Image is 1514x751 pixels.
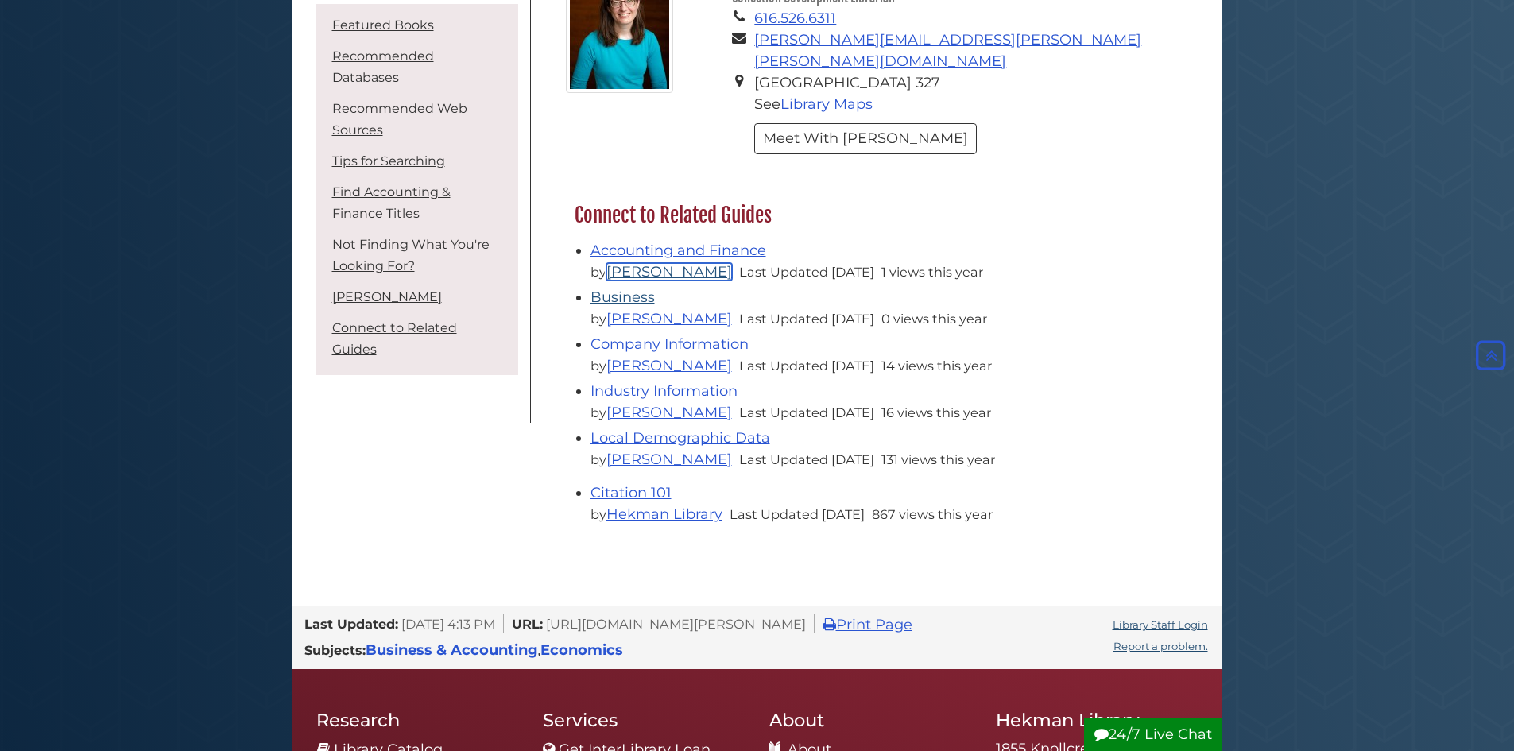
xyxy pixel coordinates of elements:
h2: Hekman Library [996,709,1198,731]
a: Industry Information [590,382,738,400]
a: [PERSON_NAME] [606,263,732,281]
span: Last Updated [DATE] [739,264,874,280]
a: Connect to Related Guides [332,320,457,357]
a: [PERSON_NAME][EMAIL_ADDRESS][PERSON_NAME][PERSON_NAME][DOMAIN_NAME] [754,31,1141,70]
a: [PERSON_NAME] [606,451,732,468]
a: [PERSON_NAME] [606,357,732,374]
span: Last Updated [DATE] [739,358,874,374]
a: [PERSON_NAME] [606,404,732,421]
a: Library Staff Login [1113,618,1208,631]
span: Subjects: [304,642,366,658]
i: Print Page [823,617,836,632]
a: Find Accounting & Finance Titles [332,184,451,221]
span: 131 views this year [881,451,995,467]
h2: Connect to Related Guides [567,203,1175,228]
a: Library Maps [780,95,873,113]
a: Print Page [823,616,912,633]
span: [DATE] 4:13 PM [401,616,495,632]
span: by [590,311,735,327]
span: Last Updated [DATE] [739,451,874,467]
span: by [590,264,735,280]
a: Business [590,288,655,306]
a: Company Information [590,335,749,353]
a: Business & Accounting [366,641,538,659]
span: Last Updated [DATE] [739,311,874,327]
a: Featured Books [332,17,434,33]
span: by [590,451,735,467]
a: Economics [540,641,623,659]
span: 0 views this year [881,311,987,327]
span: Last Updated [DATE] [739,405,874,420]
span: 867 views this year [872,506,993,522]
span: [URL][DOMAIN_NAME][PERSON_NAME] [546,616,806,632]
h2: Services [543,709,745,731]
span: by [590,358,735,374]
span: Last Updated [DATE] [730,506,865,522]
h2: Research [316,709,519,731]
a: Tips for Searching [332,153,445,168]
span: , [366,646,623,657]
a: Not Finding What You're Looking For? [332,237,490,273]
a: Citation 101 [590,484,672,501]
span: by [590,506,726,522]
li: [GEOGRAPHIC_DATA] 327 See [754,72,1175,115]
a: Report a problem. [1113,640,1208,652]
a: Hekman Library [606,505,722,523]
span: 1 views this year [881,264,983,280]
a: Local Demographic Data [590,429,770,447]
button: 24/7 Live Chat [1084,718,1222,751]
span: 16 views this year [881,405,991,420]
span: 14 views this year [881,358,992,374]
a: [PERSON_NAME] [332,289,442,304]
a: Back to Top [1472,346,1510,364]
span: by [590,405,735,420]
a: Accounting and Finance [590,242,766,259]
h2: About [769,709,972,731]
button: Meet With [PERSON_NAME] [754,123,977,154]
span: URL: [512,616,543,632]
a: 616.526.6311 [754,10,836,27]
a: [PERSON_NAME] [606,310,732,327]
a: Recommended Databases [332,48,434,85]
span: Last Updated: [304,616,398,632]
a: Recommended Web Sources [332,101,467,137]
